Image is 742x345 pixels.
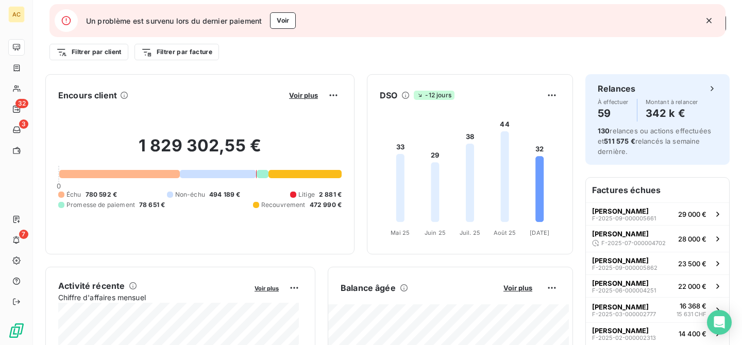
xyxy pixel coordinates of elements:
[646,105,698,122] h4: 342 k €
[58,135,342,166] h2: 1 829 302,55 €
[209,190,240,199] span: 494 189 €
[598,105,629,122] h4: 59
[500,283,535,292] button: Voir plus
[678,210,706,218] span: 29 000 €
[289,91,318,99] span: Voir plus
[298,190,315,199] span: Litige
[58,292,247,303] span: Chiffre d'affaires mensuel
[586,225,729,252] button: [PERSON_NAME]F-2025-07-00000470228 000 €
[380,89,397,101] h6: DSO
[592,230,649,238] span: [PERSON_NAME]
[251,283,282,292] button: Voir plus
[49,44,128,60] button: Filtrer par client
[58,89,117,101] h6: Encours client
[677,310,706,319] span: 15 631 CHF
[261,200,306,210] span: Recouvrement
[494,229,516,236] tspan: Août 25
[19,119,28,129] span: 3
[58,280,125,292] h6: Activité récente
[175,190,205,199] span: Non-échu
[678,260,706,268] span: 23 500 €
[592,207,649,215] span: [PERSON_NAME]
[57,182,61,190] span: 0
[586,297,729,322] button: [PERSON_NAME]F-2025-03-00000277716 368 €15 631 CHF
[598,82,635,95] h6: Relances
[592,279,649,287] span: [PERSON_NAME]
[341,282,396,294] h6: Balance âgée
[646,99,698,105] span: Montant à relancer
[319,190,342,199] span: 2 881 €
[707,310,732,335] div: Open Intercom Messenger
[592,326,649,335] span: [PERSON_NAME]
[598,99,629,105] span: À effectuer
[592,303,649,311] span: [PERSON_NAME]
[604,137,635,145] span: 511 575 €
[586,322,729,345] button: [PERSON_NAME]F-2025-02-00000231314 400 €
[592,287,656,294] span: F-2025-06-000004251
[391,229,410,236] tspan: Mai 25
[678,282,706,290] span: 22 000 €
[414,91,454,100] span: -12 jours
[8,6,25,23] div: AC
[680,302,706,310] span: 16 368 €
[592,256,649,265] span: [PERSON_NAME]
[270,12,296,29] button: Voir
[460,229,480,236] tspan: Juil. 25
[15,99,28,108] span: 32
[601,240,666,246] span: F-2025-07-000004702
[425,229,446,236] tspan: Juin 25
[592,265,657,271] span: F-2025-09-000005862
[679,330,706,338] span: 14 400 €
[586,252,729,274] button: [PERSON_NAME]F-2025-09-00000586223 500 €
[86,15,262,26] span: Un problème est survenu lors du dernier paiement
[8,322,25,339] img: Logo LeanPay
[139,200,165,210] span: 78 651 €
[598,127,610,135] span: 130
[134,44,219,60] button: Filtrer par facture
[586,202,729,225] button: [PERSON_NAME]F-2025-09-00000566129 000 €
[286,91,321,100] button: Voir plus
[592,311,656,317] span: F-2025-03-000002777
[678,235,706,243] span: 28 000 €
[66,190,81,199] span: Échu
[530,229,549,236] tspan: [DATE]
[503,284,532,292] span: Voir plus
[19,230,28,239] span: 7
[86,190,117,199] span: 780 592 €
[66,200,135,210] span: Promesse de paiement
[592,335,656,341] span: F-2025-02-000002313
[586,274,729,297] button: [PERSON_NAME]F-2025-06-00000425122 000 €
[598,127,711,156] span: relances ou actions effectuées et relancés la semaine dernière.
[310,200,342,210] span: 472 990 €
[586,178,729,202] h6: Factures échues
[592,215,656,221] span: F-2025-09-000005661
[255,285,279,292] span: Voir plus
